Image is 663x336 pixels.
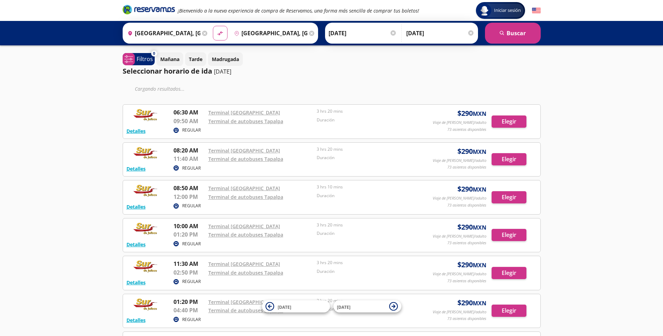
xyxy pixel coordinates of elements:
span: 0 [153,51,155,57]
input: Buscar Origen [125,24,201,42]
button: Detalles [126,203,146,210]
p: 04:40 PM [174,306,205,314]
p: 01:20 PM [174,230,205,239]
button: Elegir [492,229,526,241]
a: Terminal de autobuses Tapalpa [208,156,283,162]
small: MXN [473,299,486,307]
span: $ 290 [457,146,486,157]
p: Tarde [189,55,202,63]
p: REGULAR [182,127,201,133]
p: Duración [317,268,422,275]
p: Viaje de [PERSON_NAME]/adulto [433,271,486,277]
button: Detalles [126,165,146,172]
span: $ 290 [457,260,486,270]
a: Terminal de autobuses Tapalpa [208,194,283,200]
img: RESERVAMOS [126,146,165,160]
a: Terminal [GEOGRAPHIC_DATA] [208,261,280,267]
button: Detalles [126,316,146,324]
p: Viaje de [PERSON_NAME]/adulto [433,195,486,201]
p: 3 hrs 20 mins [317,108,422,114]
p: 08:50 AM [174,184,205,192]
p: 06:30 AM [174,108,205,117]
button: Elegir [492,115,526,128]
input: Elegir Fecha [329,24,397,42]
button: Mañana [156,52,183,66]
small: MXN [473,148,486,156]
p: 73 asientos disponibles [447,164,486,170]
a: Terminal de autobuses Tapalpa [208,118,283,125]
p: 3 hrs 20 mins [317,260,422,266]
small: MXN [473,224,486,231]
img: RESERVAMOS [126,184,165,198]
a: Terminal [GEOGRAPHIC_DATA] [208,299,280,305]
button: Tarde [185,52,206,66]
p: 3 hrs 20 mins [317,222,422,228]
button: 0Filtros [123,53,155,65]
span: $ 290 [457,108,486,119]
p: 02:50 PM [174,268,205,277]
a: Terminal de autobuses Tapalpa [208,231,283,238]
p: 73 asientos disponibles [447,202,486,208]
button: Buscar [485,23,541,44]
button: Detalles [126,127,146,135]
p: Filtros [137,55,153,63]
p: 01:20 PM [174,298,205,306]
p: Viaje de [PERSON_NAME]/adulto [433,158,486,164]
a: Terminal [GEOGRAPHIC_DATA] [208,185,280,192]
i: Brand Logo [123,4,175,15]
p: 10:00 AM [174,222,205,230]
p: 73 asientos disponibles [447,240,486,246]
button: Elegir [492,305,526,317]
button: Elegir [492,267,526,279]
img: RESERVAMOS [126,222,165,236]
img: RESERVAMOS [126,108,165,122]
button: Madrugada [208,52,243,66]
a: Terminal de autobuses Tapalpa [208,269,283,276]
p: REGULAR [182,316,201,323]
button: English [532,6,541,15]
span: [DATE] [337,304,350,310]
a: Terminal de autobuses Tapalpa [208,307,283,314]
small: MXN [473,110,486,118]
p: [DATE] [214,67,231,76]
p: REGULAR [182,203,201,209]
em: ¡Bienvenido a la nueva experiencia de compra de Reservamos, una forma más sencilla de comprar tus... [178,7,419,14]
p: 3 hrs 20 mins [317,146,422,152]
p: Madrugada [212,55,239,63]
p: 73 asientos disponibles [447,127,486,133]
p: 12:00 PM [174,193,205,201]
p: 09:50 AM [174,117,205,125]
p: Viaje de [PERSON_NAME]/adulto [433,120,486,126]
img: RESERVAMOS [126,298,165,312]
span: $ 290 [457,184,486,194]
span: $ 290 [457,298,486,308]
p: Seleccionar horario de ida [123,66,212,76]
a: Terminal [GEOGRAPHIC_DATA] [208,109,280,116]
span: $ 290 [457,222,486,232]
img: RESERVAMOS [126,260,165,274]
p: Viaje de [PERSON_NAME]/adulto [433,233,486,239]
a: Terminal [GEOGRAPHIC_DATA] [208,223,280,230]
a: Terminal [GEOGRAPHIC_DATA] [208,147,280,154]
p: Duración [317,193,422,199]
p: REGULAR [182,278,201,285]
p: Duración [317,155,422,161]
p: Viaje de [PERSON_NAME]/adulto [433,309,486,315]
p: 11:40 AM [174,155,205,163]
p: 73 asientos disponibles [447,278,486,284]
button: [DATE] [262,300,330,313]
em: Cargando resultados ... [135,85,185,92]
p: 3 hrs 10 mins [317,184,422,190]
p: 08:20 AM [174,146,205,155]
button: Detalles [126,241,146,248]
p: Duración [317,117,422,123]
span: Iniciar sesión [491,7,524,14]
button: Elegir [492,153,526,165]
small: MXN [473,186,486,193]
p: 73 asientos disponibles [447,316,486,322]
p: Duración [317,230,422,237]
p: REGULAR [182,241,201,247]
span: [DATE] [278,304,291,310]
p: 3 hrs 20 mins [317,298,422,304]
button: Detalles [126,279,146,286]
